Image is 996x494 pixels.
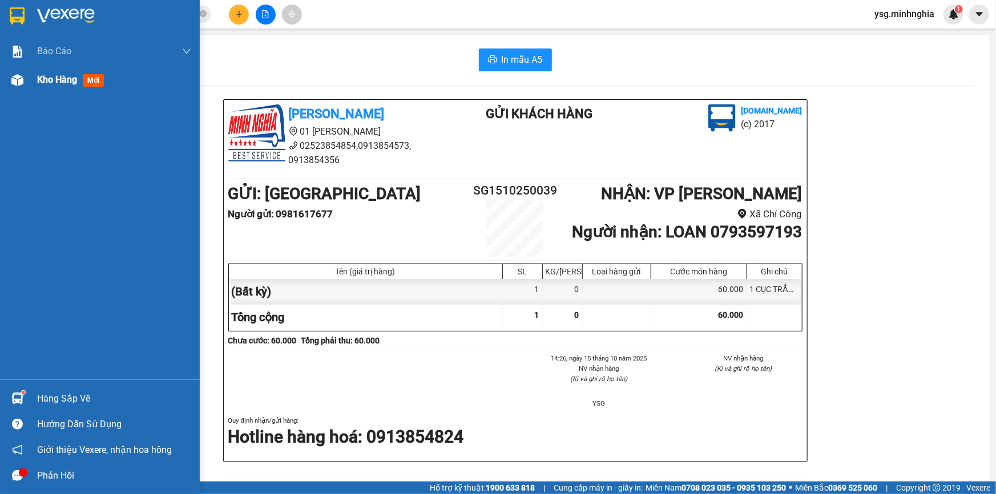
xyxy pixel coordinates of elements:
[506,267,539,276] div: SL
[957,5,961,13] span: 1
[467,181,563,200] h2: SG1510250039
[486,483,535,492] strong: 1900 633 818
[37,416,191,433] div: Hướng dẫn sử dụng
[37,44,71,58] span: Báo cáo
[543,279,583,305] div: 0
[228,184,421,203] b: GỬI : [GEOGRAPHIC_DATA]
[575,310,579,319] span: 0
[933,484,941,492] span: copyright
[5,25,217,39] li: 01 [PERSON_NAME]
[235,10,243,18] span: plus
[22,391,25,394] sup: 1
[11,392,23,404] img: warehouse-icon
[741,106,803,115] b: [DOMAIN_NAME]
[865,7,943,21] span: ysg.minhnghia
[83,74,104,87] span: mới
[289,107,385,121] b: [PERSON_NAME]
[232,310,285,324] span: Tổng cộng
[37,74,77,85] span: Kho hàng
[289,141,298,150] span: phone
[200,10,207,17] span: close-circle
[570,375,627,383] i: (Kí và ghi rõ họ tên)
[789,485,792,490] span: ⚪️
[541,398,658,408] li: YSG
[12,419,23,430] span: question-circle
[228,124,441,139] li: 01 [PERSON_NAME]
[10,7,25,25] img: logo-vxr
[228,139,441,167] li: 02523854854,0913854573, 0913854356
[685,353,803,363] li: NV nhận hàng
[750,267,799,276] div: Ghi chú
[955,5,963,13] sup: 1
[11,46,23,58] img: solution-icon
[430,481,535,494] span: Hỗ trợ kỹ thuật:
[232,267,499,276] div: Tên (giá trị hàng)
[11,74,23,86] img: warehouse-icon
[554,481,643,494] span: Cung cấp máy in - giấy in:
[601,184,802,203] b: NHẬN : VP [PERSON_NAME]
[949,9,959,19] img: icon-new-feature
[229,279,503,305] div: (Bất kỳ)
[229,5,249,25] button: plus
[563,206,802,222] li: Xã Chí Công
[288,10,296,18] span: aim
[543,481,545,494] span: |
[541,353,658,363] li: 14:26, ngày 15 tháng 10 năm 2025
[66,7,162,22] b: [PERSON_NAME]
[546,267,579,276] div: KG/[PERSON_NAME]
[182,47,191,56] span: down
[261,10,269,18] span: file-add
[289,127,298,136] span: environment
[282,5,302,25] button: aim
[486,107,592,121] b: Gửi khách hàng
[535,310,539,319] span: 1
[502,52,543,67] span: In mẫu A5
[715,365,772,372] i: (Kí và ghi rõ họ tên)
[651,279,747,305] div: 60.000
[682,483,786,492] strong: 0708 023 035 - 0935 103 250
[503,279,543,305] div: 1
[747,279,802,305] div: 1 CỤC TRẮNG KHĂN LẠNH
[488,55,497,66] span: printer
[795,481,877,494] span: Miền Bắc
[228,427,464,447] strong: Hotline hàng hoá: 0913854824
[256,5,276,25] button: file-add
[66,42,75,51] span: phone
[741,117,803,131] li: (c) 2017
[37,390,191,407] div: Hàng sắp về
[654,267,744,276] div: Cước món hàng
[5,5,62,62] img: logo.jpg
[828,483,877,492] strong: 0369 525 060
[228,415,803,449] div: Quy định nhận/gửi hàng :
[541,363,658,374] li: NV nhận hàng
[37,443,172,457] span: Giới thiệu Vexere, nhận hoa hồng
[886,481,888,494] span: |
[572,222,802,241] b: Người nhận : LOAN 0793597193
[37,467,191,484] div: Phản hồi
[969,5,989,25] button: caret-down
[228,336,297,345] b: Chưa cước : 60.000
[586,267,648,276] div: Loại hàng gửi
[228,104,285,161] img: logo.jpg
[12,444,23,455] span: notification
[228,208,333,220] b: Người gửi : 0981617677
[301,336,380,345] b: Tổng phải thu: 60.000
[12,470,23,481] span: message
[66,27,75,37] span: environment
[974,9,985,19] span: caret-down
[708,104,736,132] img: logo.jpg
[200,9,207,20] span: close-circle
[5,39,217,68] li: 02523854854,0913854573, 0913854356
[5,85,198,104] b: GỬI : [GEOGRAPHIC_DATA]
[737,209,747,218] span: environment
[719,310,744,319] span: 60.000
[479,48,552,71] button: printerIn mẫu A5
[646,481,786,494] span: Miền Nam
